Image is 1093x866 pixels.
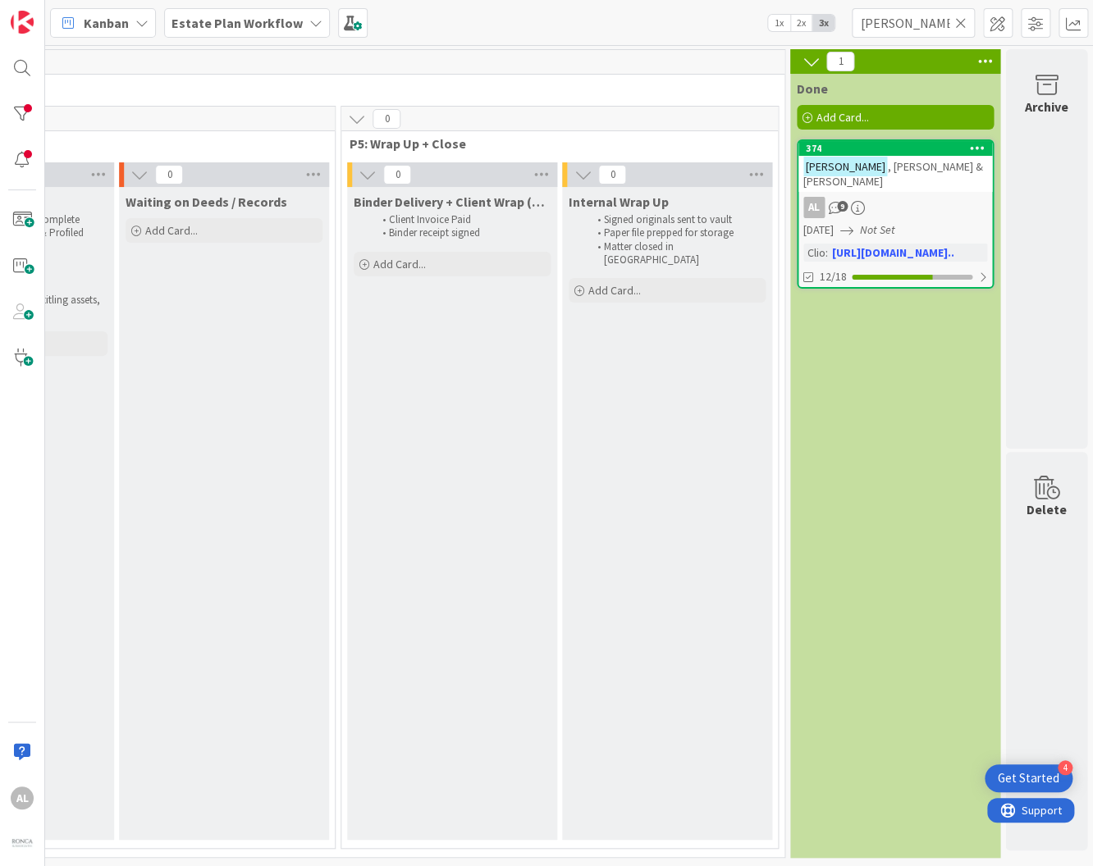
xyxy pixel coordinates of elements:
[383,165,411,185] span: 0
[798,141,992,156] div: 374
[1058,760,1072,775] div: 4
[860,222,895,237] i: Not Set
[803,197,825,218] div: AL
[985,764,1072,792] div: Open Get Started checklist, remaining modules: 4
[768,15,790,31] span: 1x
[816,110,869,125] span: Add Card...
[373,257,426,271] span: Add Card...
[84,13,129,33] span: Kanban
[803,244,825,262] div: Clio
[1027,499,1067,519] div: Delete
[825,244,828,262] span: :
[373,213,548,226] li: Client Invoice Paid
[588,283,641,298] span: Add Card...
[11,832,34,855] img: avatar
[998,770,1059,786] div: Get Started
[806,143,992,154] div: 374
[826,52,854,71] span: 1
[126,194,287,210] span: Waiting on Deeds / Records
[1025,97,1068,116] div: Archive
[798,141,992,192] div: 374[PERSON_NAME], [PERSON_NAME] & [PERSON_NAME]
[145,223,198,238] span: Add Card...
[354,194,551,210] span: Binder Delivery + Client Wrap ($$ Line)
[598,165,626,185] span: 0
[790,15,812,31] span: 2x
[34,2,75,22] span: Support
[837,201,848,212] span: 9
[588,226,763,239] li: Paper file prepped for storage
[812,15,835,31] span: 3x
[373,226,548,239] li: Binder receipt signed
[11,11,34,34] img: Visit kanbanzone.com
[852,8,975,38] input: Quick Filter...
[803,221,834,239] span: [DATE]
[588,213,763,226] li: Signed originals sent to vault
[11,786,34,809] div: AL
[373,109,400,129] span: 0
[820,268,847,285] span: 12/18
[797,80,828,97] span: Done
[350,135,757,152] span: P5: Wrap Up + Close
[832,245,954,260] a: [URL][DOMAIN_NAME]..
[588,240,763,267] li: Matter closed in [GEOGRAPHIC_DATA]
[798,197,992,218] div: AL
[569,194,669,210] span: Internal Wrap Up
[171,15,303,31] b: Estate Plan Workflow
[803,157,887,175] mark: [PERSON_NAME]
[803,159,982,189] span: , [PERSON_NAME] & [PERSON_NAME]
[155,165,183,185] span: 0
